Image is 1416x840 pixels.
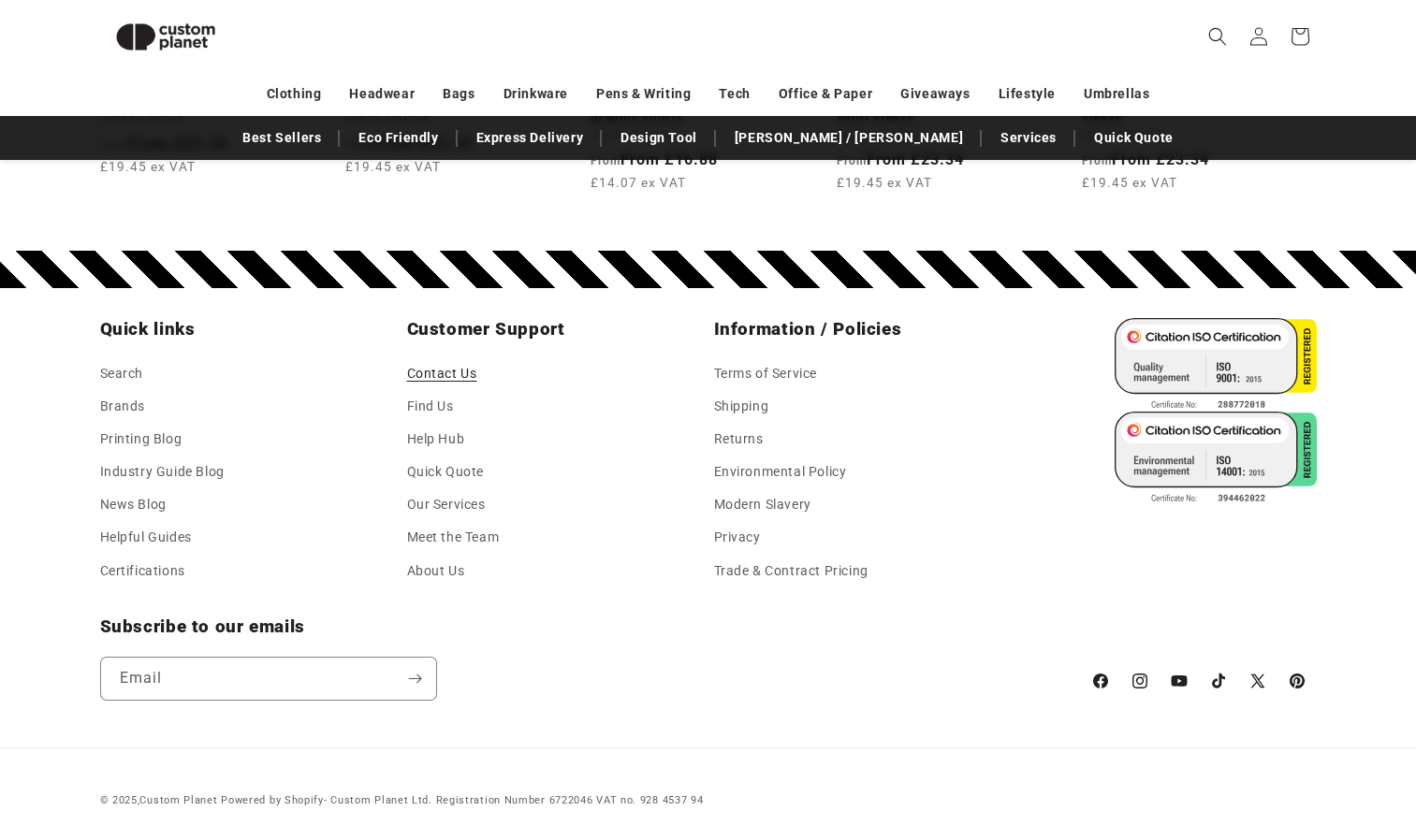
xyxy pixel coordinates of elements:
[596,78,691,110] a: Pens & Writing
[714,390,769,423] a: Shipping
[725,122,972,154] a: [PERSON_NAME] / [PERSON_NAME]
[349,122,447,154] a: Eco Friendly
[714,555,869,587] a: Trade & Contract Pricing
[407,488,486,521] a: Our Services
[407,456,485,488] a: Quick Quote
[100,616,1072,638] h2: Subscribe to our emails
[407,555,465,587] a: About Us
[714,423,764,456] a: Returns
[900,78,970,110] a: Giveaways
[267,78,322,110] a: Clothing
[719,78,750,110] a: Tech
[407,423,465,456] a: Help Hub
[233,122,330,154] a: Best Sellers
[100,555,185,587] a: Certifications
[714,362,818,390] a: Terms of Service
[407,390,454,423] a: Find Us
[611,122,707,154] a: Design Tool
[139,794,217,806] a: Custom Planet
[221,794,324,806] a: Powered by Shopify
[1115,318,1317,412] img: ISO 9001 Certified
[1115,412,1317,505] img: ISO 14001 Certified
[443,78,474,110] a: Bags
[1103,638,1416,840] iframe: Chat Widget
[504,78,568,110] a: Drinkware
[100,794,218,806] small: © 2025,
[991,122,1066,154] a: Services
[1085,122,1183,154] a: Quick Quote
[100,488,167,521] a: News Blog
[1084,78,1149,110] a: Umbrellas
[407,521,500,554] a: Meet the Team
[714,456,847,488] a: Environmental Policy
[100,521,192,554] a: Helpful Guides
[714,318,1010,340] h2: Information / Policies
[100,456,225,488] a: Industry Guide Blog
[395,657,436,701] button: Subscribe
[407,362,477,390] a: Contact Us
[100,318,396,340] h2: Quick links
[779,78,872,110] a: Office & Paper
[407,318,703,340] h2: Customer Support
[999,78,1056,110] a: Lifestyle
[714,488,811,521] a: Modern Slavery
[100,423,182,456] a: Printing Blog
[349,78,415,110] a: Headwear
[1197,16,1238,57] summary: Search
[100,7,231,66] img: Custom Planet
[221,794,703,806] small: - Custom Planet Ltd. Registration Number 6722046 VAT no. 928 4537 94
[714,521,761,554] a: Privacy
[467,122,593,154] a: Express Delivery
[100,362,144,390] a: Search
[100,390,146,423] a: Brands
